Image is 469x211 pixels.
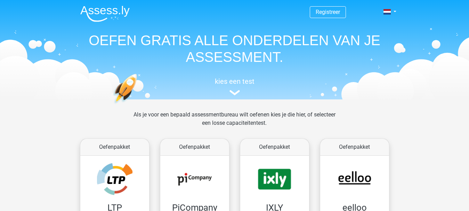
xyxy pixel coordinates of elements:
[229,90,240,95] img: assessment
[75,32,395,65] h1: OEFEN GRATIS ALLE ONDERDELEN VAN JE ASSESSMENT.
[128,111,341,136] div: Als je voor een bepaald assessmentbureau wilt oefenen kies je die hier, of selecteer een losse ca...
[75,77,395,96] a: kies een test
[316,9,340,15] a: Registreer
[75,77,395,86] h5: kies een test
[80,6,130,22] img: Assessly
[113,74,164,137] img: oefenen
